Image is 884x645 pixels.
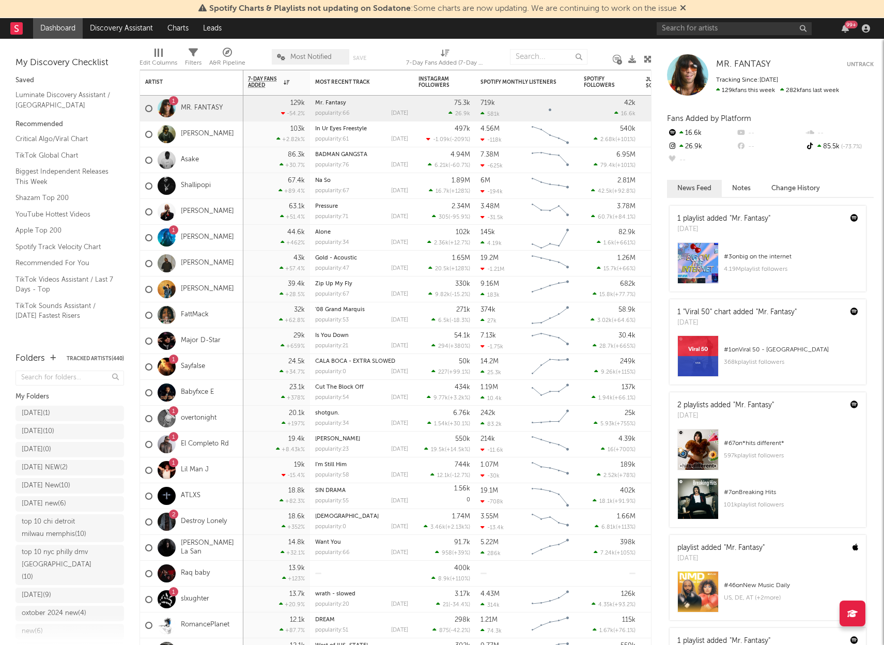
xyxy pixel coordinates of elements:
a: #7onBreaking Hits101kplaylist followers [670,478,866,527]
div: -1.75k [480,343,503,350]
a: El Completo Rd [181,440,229,449]
a: RomancePlanet [181,621,229,629]
div: 54.1k [454,332,470,339]
div: 32k [294,306,305,313]
span: -60.7 % [450,163,469,168]
a: wrath - slowed [315,591,355,597]
div: 7.13k [480,332,496,339]
div: 99 + [845,21,858,28]
div: 42k [624,100,635,106]
div: 183k [480,291,500,298]
div: 581k [480,111,500,117]
div: +57.4 % [280,265,305,272]
button: Tracked Artists(440) [67,356,124,361]
div: 7.38M [480,151,499,158]
div: '08 Grand Marquis [315,307,408,313]
a: slxughter [181,595,209,604]
a: Na So [315,178,331,183]
span: Dismiss [680,5,686,13]
a: Destroy Lonely [181,517,227,526]
div: In Ur Eyes Freestyle [315,126,408,132]
a: Major D-Star [181,336,221,345]
div: Edit Columns [139,57,177,69]
button: Change History [761,180,830,197]
a: YouTube Hottest Videos [15,209,114,220]
div: -194k [480,188,503,195]
a: [PERSON_NAME] [181,259,234,268]
a: "Mr. Fantasy" [733,402,774,409]
div: 16.6k [667,127,736,140]
div: 4.94M [451,151,470,158]
div: [DATE] [391,291,408,297]
span: : Some charts are now updating. We are continuing to work on the issue [209,5,677,13]
div: ( ) [429,188,470,194]
div: popularity: 34 [315,240,349,245]
div: Filters [185,57,201,69]
a: Mr. Fantasy [315,100,346,106]
a: Luminate Discovery Assistant / [GEOGRAPHIC_DATA] [15,89,114,111]
div: 368k playlist followers [724,356,858,368]
span: -73.7 % [840,144,862,150]
svg: Chart title [527,173,573,199]
div: popularity: 67 [315,291,349,297]
div: 85.5k [805,140,874,153]
div: popularity: 67 [315,188,349,194]
span: MR. FANTASY [716,60,771,69]
div: [DATE] [677,224,770,235]
div: Na So [315,178,408,183]
div: 75.3k [454,100,470,106]
a: [DATE] new(6) [15,496,124,512]
button: Untrack [847,59,874,70]
a: [DATE](9) [15,588,124,603]
div: 58.9k [618,306,635,313]
div: 26.9k [667,140,736,153]
div: ( ) [431,317,470,324]
div: 9.16M [480,281,499,287]
a: '08 Grand Marquis [315,307,365,313]
a: Biggest Independent Releases This Week [15,166,114,187]
div: 6M [480,177,490,184]
button: Save [353,55,366,61]
a: Want You [315,540,341,545]
div: [DATE] ( 10 ) [22,425,54,438]
a: SIN DRAMA [315,488,346,494]
span: +92.8 % [614,189,634,194]
div: 1.89M [452,177,470,184]
a: Lil Man J [181,466,209,474]
a: Babyfxce E [181,388,214,397]
a: Cut The Block Off [315,385,364,390]
div: +30.7 % [280,162,305,168]
div: 6.95M [616,151,635,158]
div: [DATE] new ( 6 ) [22,498,66,510]
div: top 10 nyc philly dmv [GEOGRAPHIC_DATA] ( 10 ) [22,546,95,583]
a: Is You Down [315,333,349,339]
a: TikTok Global Chart [15,150,114,161]
svg: Chart title [527,277,573,302]
div: 82.9k [618,229,635,236]
a: [DATE](10) [15,424,124,439]
a: "Mr. Fantasy" [756,309,797,316]
div: # 3 on big on the internet [724,251,858,263]
input: Search for artists [657,22,812,35]
div: 3.48M [480,203,500,210]
div: -- [667,153,736,167]
span: 6.5k [438,318,449,324]
div: 4.56M [480,126,500,132]
span: +66 % [618,266,634,272]
div: BADMAN GANGSTA [315,152,408,158]
span: 282k fans last week [716,87,839,94]
div: Pressure [315,204,408,209]
span: 79.4k [600,163,615,168]
div: [DATE] ( 9 ) [22,589,51,602]
div: popularity: 53 [315,317,349,323]
span: 42.5k [598,189,612,194]
span: 129k fans this week [716,87,775,94]
div: popularity: 47 [315,266,349,271]
a: #67on*hits different*597kplaylist followers [670,429,866,478]
div: [DATE] New ( 10 ) [22,480,70,492]
div: 3.78M [617,203,635,210]
a: Recommended For You [15,257,114,269]
div: 4.19M playlist followers [724,263,858,275]
a: #1onViral 50 - [GEOGRAPHIC_DATA]368kplaylist followers [670,335,866,385]
div: ( ) [428,291,470,298]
